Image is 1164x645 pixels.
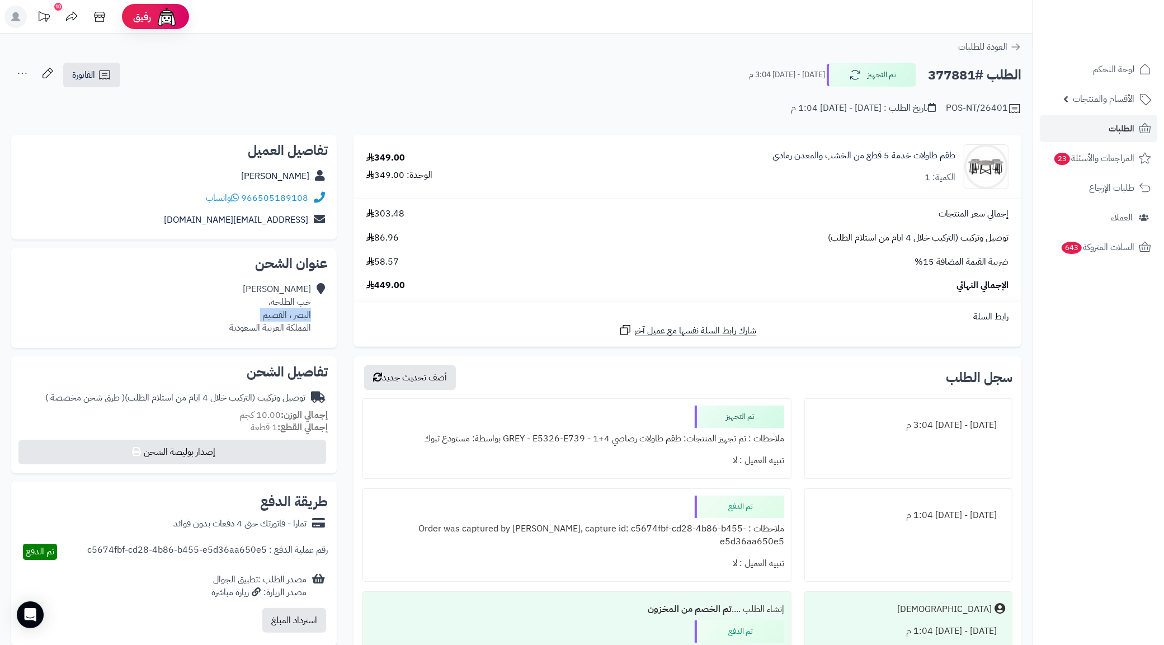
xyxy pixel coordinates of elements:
button: استرداد المبلغ [262,608,326,633]
div: تم الدفع [695,620,784,643]
span: السلات المتروكة [1061,239,1134,255]
div: الوحدة: 349.00 [366,169,432,182]
span: ( طرق شحن مخصصة ) [45,391,125,404]
span: 58.57 [366,256,399,269]
div: [DATE] - [DATE] 1:04 م [812,620,1005,642]
h2: طريقة الدفع [260,495,328,509]
button: أضف تحديث جديد [364,365,456,390]
a: طقم طاولات خدمة 5 قطع من الخشب والمعدن رمادي [772,149,955,162]
div: Open Intercom Messenger [17,601,44,628]
div: تنبيه العميل : لا [370,450,784,472]
div: رابط السلة [358,310,1017,323]
div: رقم عملية الدفع : c5674fbf-cd28-4b86-b455-e5d36aa650e5 [87,544,328,560]
a: شارك رابط السلة نفسها مع عميل آخر [619,323,757,337]
span: تم الدفع [26,545,54,558]
div: POS-NT/26401 [946,102,1021,115]
span: الإجمالي النهائي [956,279,1009,292]
span: 23 [1054,153,1070,165]
span: 86.96 [366,232,399,244]
h2: عنوان الشحن [20,257,328,270]
span: الأقسام والمنتجات [1073,91,1134,107]
div: مصدر الزيارة: زيارة مباشرة [211,586,307,599]
b: تم الخصم من المخزون [648,602,732,616]
a: لوحة التحكم [1040,56,1157,83]
a: العودة للطلبات [958,40,1021,54]
a: العملاء [1040,204,1157,231]
a: [PERSON_NAME] [241,170,309,183]
div: مصدر الطلب :تطبيق الجوال [211,573,307,599]
div: إنشاء الطلب .... [370,599,784,620]
img: ai-face.png [155,6,178,28]
a: الفاتورة [63,63,120,87]
span: طلبات الإرجاع [1089,180,1134,196]
span: الطلبات [1109,121,1134,136]
h2: تفاصيل العميل [20,144,328,157]
a: واتساب [206,191,239,205]
a: تحديثات المنصة [30,6,58,31]
img: 1738400418-110122010126-90x90.jpg [964,144,1008,189]
span: المراجعات والأسئلة [1053,150,1134,166]
span: إجمالي سعر المنتجات [939,208,1009,220]
div: ملاحظات : تم تجهيز المنتجات: طقم طاولات رصاصي 4+1 - GREY - E5326-E739 بواسطة: مستودع تبوك [370,428,784,450]
a: 966505189108 [241,191,308,205]
h3: سجل الطلب [946,371,1012,384]
div: تنبيه العميل : لا [370,553,784,575]
span: رفيق [133,10,151,23]
div: تاريخ الطلب : [DATE] - [DATE] 1:04 م [791,102,936,115]
strong: إجمالي الوزن: [281,408,328,422]
small: [DATE] - [DATE] 3:04 م [749,69,825,81]
span: 449.00 [366,279,405,292]
small: 10.00 كجم [239,408,328,422]
a: الطلبات [1040,115,1157,142]
button: تم التجهيز [827,63,916,87]
button: إصدار بوليصة الشحن [18,440,326,464]
div: تم التجهيز [695,406,784,428]
div: تمارا - فاتورتك حتى 4 دفعات بدون فوائد [173,517,307,530]
span: لوحة التحكم [1093,62,1134,77]
span: العملاء [1111,210,1133,225]
div: الكمية: 1 [925,171,955,184]
strong: إجمالي القطع: [277,421,328,434]
a: [EMAIL_ADDRESS][DOMAIN_NAME] [164,213,308,227]
a: طلبات الإرجاع [1040,175,1157,201]
div: [DATE] - [DATE] 3:04 م [812,415,1005,436]
span: الفاتورة [72,68,95,82]
small: 1 قطعة [251,421,328,434]
div: توصيل وتركيب (التركيب خلال 4 ايام من استلام الطلب) [45,392,305,404]
span: شارك رابط السلة نفسها مع عميل آخر [635,324,757,337]
span: 643 [1062,242,1082,254]
h2: الطلب #377881 [928,64,1021,87]
div: ملاحظات : Order was captured by [PERSON_NAME], capture id: c5674fbf-cd28-4b86-b455-e5d36aa650e5 [370,518,784,553]
span: ضريبة القيمة المضافة 15% [915,256,1009,269]
div: [DEMOGRAPHIC_DATA] [897,603,992,616]
span: 303.48 [366,208,404,220]
h2: تفاصيل الشحن [20,365,328,379]
span: العودة للطلبات [958,40,1007,54]
a: السلات المتروكة643 [1040,234,1157,261]
a: المراجعات والأسئلة23 [1040,145,1157,172]
span: توصيل وتركيب (التركيب خلال 4 ايام من استلام الطلب) [828,232,1009,244]
img: logo-2.png [1088,31,1153,55]
div: [PERSON_NAME] خب الطلحه، البصر ، القصيم المملكة العربية السعودية [229,283,311,334]
div: 349.00 [366,152,405,164]
div: تم الدفع [695,496,784,518]
div: 10 [54,3,62,11]
div: [DATE] - [DATE] 1:04 م [812,505,1005,526]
